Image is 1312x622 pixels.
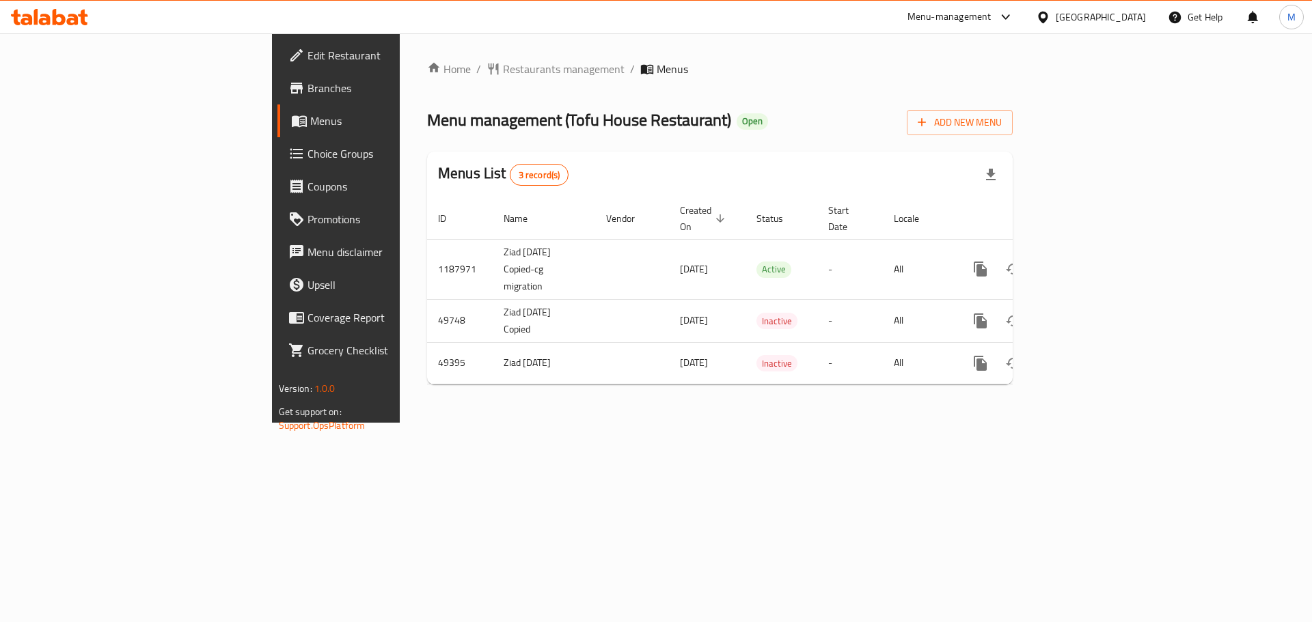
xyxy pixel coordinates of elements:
[817,342,883,384] td: -
[307,47,480,63] span: Edit Restaurant
[756,261,791,277] span: Active
[310,113,480,129] span: Menus
[817,239,883,299] td: -
[953,198,1106,240] th: Actions
[277,72,491,104] a: Branches
[657,61,688,77] span: Menus
[1287,10,1296,25] span: M
[828,202,866,235] span: Start Date
[883,342,953,384] td: All
[487,61,625,77] a: Restaurants management
[510,169,569,182] span: 3 record(s)
[503,61,625,77] span: Restaurants management
[427,61,1013,77] nav: breadcrumb
[756,313,797,329] div: Inactive
[883,299,953,342] td: All
[510,164,569,186] div: Total records count
[756,356,797,371] span: Inactive
[307,178,480,195] span: Coupons
[277,236,491,268] a: Menu disclaimer
[279,380,312,397] span: Version:
[918,114,1002,131] span: Add New Menu
[279,403,342,421] span: Get support on:
[427,198,1106,384] table: enhanced table
[997,305,1030,337] button: Change Status
[997,347,1030,380] button: Change Status
[1056,10,1146,25] div: [GEOGRAPHIC_DATA]
[907,9,992,25] div: Menu-management
[756,313,797,329] span: Inactive
[277,268,491,301] a: Upsell
[737,113,768,130] div: Open
[427,104,731,135] span: Menu management ( Tofu House Restaurant )
[630,61,635,77] li: /
[606,210,653,227] span: Vendor
[883,239,953,299] td: All
[680,260,708,278] span: [DATE]
[737,115,768,127] span: Open
[680,202,729,235] span: Created On
[756,210,801,227] span: Status
[974,158,1007,191] div: Export file
[907,110,1013,135] button: Add New Menu
[894,210,937,227] span: Locale
[817,299,883,342] td: -
[964,305,997,337] button: more
[493,299,595,342] td: Ziad [DATE] Copied
[279,416,366,434] a: Support.OpsPlatform
[277,104,491,137] a: Menus
[314,380,336,397] span: 1.0.0
[277,301,491,334] a: Coverage Report
[493,239,595,299] td: Ziad [DATE] Copied-cg migration
[756,355,797,371] div: Inactive
[438,163,569,186] h2: Menus List
[277,334,491,367] a: Grocery Checklist
[307,80,480,96] span: Branches
[493,342,595,384] td: Ziad [DATE]
[307,244,480,260] span: Menu disclaimer
[680,311,708,329] span: [DATE]
[277,170,491,203] a: Coupons
[307,277,480,293] span: Upsell
[964,253,997,285] button: more
[277,137,491,170] a: Choice Groups
[438,210,464,227] span: ID
[997,253,1030,285] button: Change Status
[756,261,791,278] div: Active
[277,39,491,72] a: Edit Restaurant
[307,309,480,326] span: Coverage Report
[680,354,708,371] span: [DATE]
[964,347,997,380] button: more
[307,145,480,162] span: Choice Groups
[307,342,480,358] span: Grocery Checklist
[307,211,480,227] span: Promotions
[277,203,491,236] a: Promotions
[504,210,545,227] span: Name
